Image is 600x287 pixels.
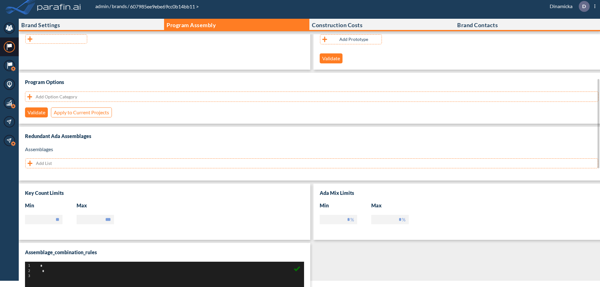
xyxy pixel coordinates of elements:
[25,79,598,85] h3: Program Options
[25,92,598,102] button: Add Option Category
[25,202,77,209] h3: Min
[28,269,39,274] div: 2
[111,2,129,10] li: /
[25,146,598,153] p: Assemblages
[25,34,87,44] button: add line
[320,202,371,209] h3: min
[95,2,111,10] li: /
[309,19,455,31] button: Construction Costs
[25,158,598,168] button: Add List
[28,263,39,269] div: 1
[111,3,127,9] a: brands
[51,107,112,117] button: Apply to Current Projects
[167,22,216,28] p: Program Assembly
[19,19,164,31] button: Brand Settings
[77,202,128,209] h3: Max
[320,34,382,44] button: Add Prototype
[320,190,599,196] h3: Ada mix limits
[457,22,498,28] p: Brand Contacts
[371,202,423,209] h3: max
[21,22,60,28] p: Brand Settings
[129,3,199,9] span: 607985ee9ebe69cc0b14bb11 >
[540,1,595,12] div: Dinamicka
[95,3,109,9] a: admin
[25,249,304,255] h3: assemblage_combination_rules
[582,3,586,9] p: D
[402,216,406,223] label: %
[339,36,368,42] p: Add Prototype
[312,22,362,28] p: Construction Costs
[350,216,354,223] label: %
[28,274,39,279] div: 3
[455,19,600,31] button: Brand Contacts
[164,19,309,31] button: Program Assembly
[25,133,598,139] h3: Redundant Ada Assemblages
[25,190,304,196] h3: Key count limits
[25,107,48,117] button: Validate
[36,93,77,100] p: Add Option Category
[320,53,342,63] button: Validate
[36,160,52,166] p: Add List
